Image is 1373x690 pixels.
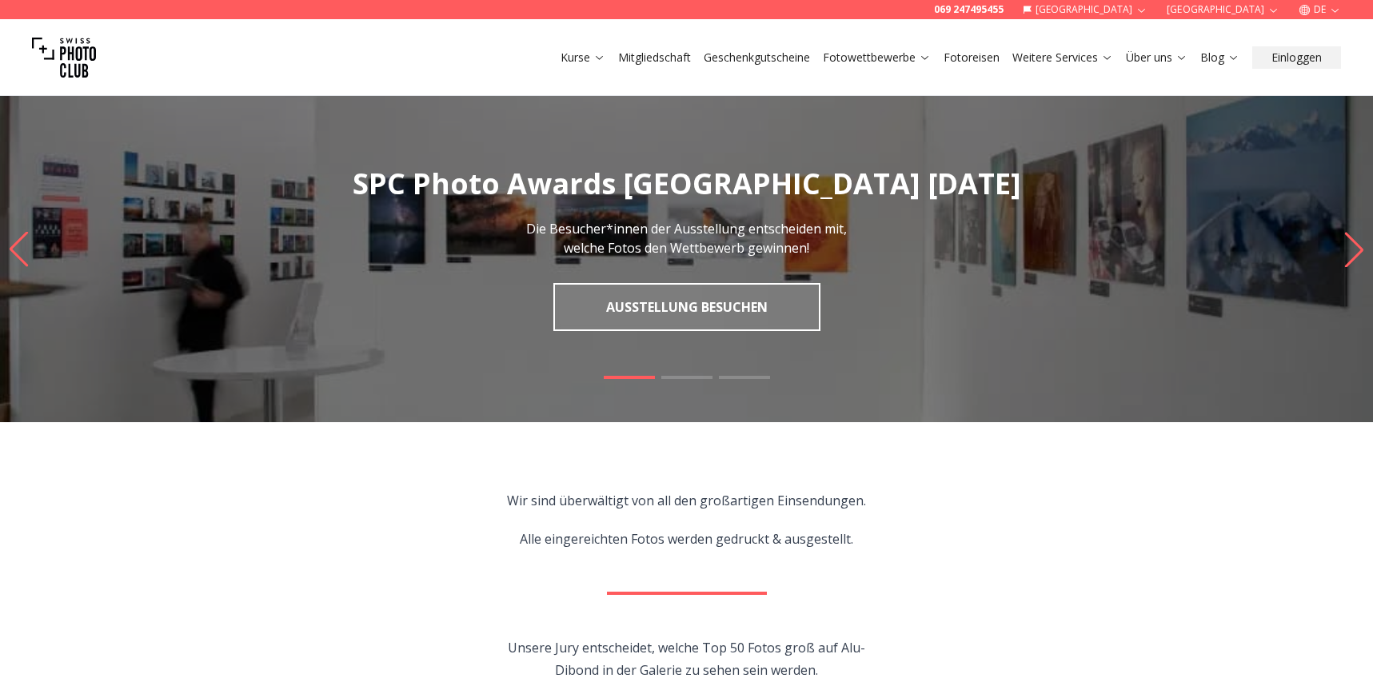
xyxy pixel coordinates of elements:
img: Swiss photo club [32,26,96,90]
button: Fotoreisen [937,46,1006,69]
a: Fotowettbewerbe [823,50,931,66]
a: Weitere Services [1012,50,1113,66]
a: Über uns [1126,50,1187,66]
button: Fotowettbewerbe [816,46,937,69]
p: Wir sind überwältigt von all den großartigen Einsendungen. [507,489,866,512]
a: Geschenkgutscheine [704,50,810,66]
button: Geschenkgutscheine [697,46,816,69]
p: Unsere Jury entscheidet, welche Top 50 Fotos groß auf Alu-Dibond in der Galerie zu sehen sein wer... [504,636,869,681]
button: Weitere Services [1006,46,1120,69]
button: Blog [1194,46,1246,69]
a: 069 247495455 [934,3,1004,16]
button: Einloggen [1252,46,1341,69]
a: Blog [1200,50,1239,66]
a: Fotoreisen [944,50,1000,66]
button: Mitgliedschaft [612,46,697,69]
p: Alle eingereichten Fotos werden gedruckt & ausgestellt. [507,528,866,550]
a: Ausstellung besuchen [553,283,820,331]
a: Mitgliedschaft [618,50,691,66]
a: Kurse [561,50,605,66]
button: Über uns [1120,46,1194,69]
p: Die Besucher*innen der Ausstellung entscheiden mit, welche Fotos den Wettbewerb gewinnen! [508,219,866,257]
button: Kurse [554,46,612,69]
